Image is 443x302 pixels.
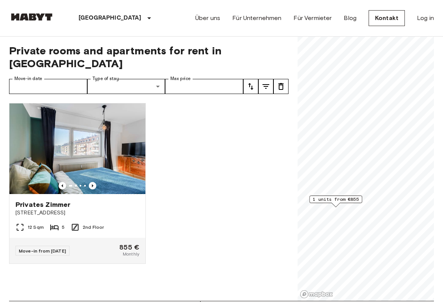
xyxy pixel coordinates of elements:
[89,182,96,190] button: Previous image
[83,224,104,231] span: 2nd Floor
[15,200,70,209] span: Privates Zimmer
[9,13,54,21] img: Habyt
[417,14,434,23] a: Log in
[62,224,65,231] span: 5
[309,196,362,207] div: Map marker
[59,182,66,190] button: Previous image
[369,10,405,26] a: Kontakt
[14,75,42,82] label: Move-in date
[293,14,332,23] a: Für Vermieter
[258,79,273,94] button: tune
[170,75,191,82] label: Max price
[273,79,289,94] button: tune
[79,14,142,23] p: [GEOGRAPHIC_DATA]
[119,244,139,251] span: 855 €
[19,248,66,254] span: Move-in from [DATE]
[9,103,145,194] img: Marketing picture of unit DE-07-006-001-05HF
[9,79,87,94] input: Choose date
[93,75,119,82] label: Type of stay
[313,196,359,203] span: 1 units from €855
[9,103,146,264] a: Marketing picture of unit DE-07-006-001-05HFPrevious imagePrevious imagePrivates Zimmer[STREET_AD...
[300,290,333,299] a: Mapbox logo
[344,14,357,23] a: Blog
[123,251,139,257] span: Monthly
[9,44,289,70] span: Private rooms and apartments for rent in [GEOGRAPHIC_DATA]
[243,79,258,94] button: tune
[15,209,139,217] span: [STREET_ADDRESS]
[232,14,281,23] a: Für Unternehmen
[28,224,44,231] span: 12 Sqm
[195,14,220,23] a: Über uns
